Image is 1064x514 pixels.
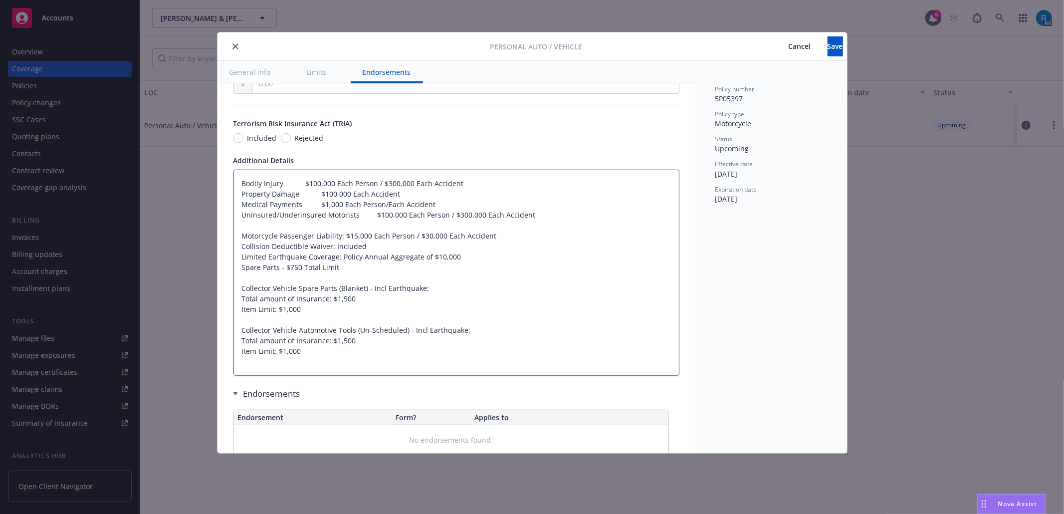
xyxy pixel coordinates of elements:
[234,410,392,425] th: Endorsement
[789,41,811,51] span: Cancel
[715,144,749,153] span: Upcoming
[715,169,738,179] span: [DATE]
[715,94,743,103] span: 5P05397
[715,160,753,168] span: Effective date
[715,135,733,143] span: Status
[295,61,339,83] button: Limits
[715,194,738,204] span: [DATE]
[772,36,828,56] button: Cancel
[229,40,241,52] button: close
[978,495,990,514] div: Drag to move
[715,119,752,128] span: Motorcycle
[233,170,679,376] textarea: Bodily Injury $100,000 Each Person / $300,000 Each Accident Property Damage $100,000 Each Acciden...
[233,156,294,165] span: Additional Details
[828,41,843,51] span: Save
[409,435,493,445] span: No endorsements found.
[490,41,582,52] span: Personal Auto / Vehicle
[233,119,352,128] span: Terrorism Risk Insurance Act (TRIA)
[351,61,423,83] button: Endorsements
[715,185,757,194] span: Expiration date
[295,133,324,143] span: Rejected
[471,410,668,425] th: Applies to
[828,36,843,56] button: Save
[247,133,277,143] span: Included
[281,133,291,143] input: Rejected
[977,494,1046,514] button: Nova Assist
[217,61,283,83] button: General info
[233,133,243,143] input: Included
[392,410,470,425] th: Form?
[715,110,745,118] span: Policy type
[253,74,679,93] input: 0.00
[715,85,755,93] span: Policy number
[998,500,1038,508] span: Nova Assist
[233,388,669,400] div: Endorsements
